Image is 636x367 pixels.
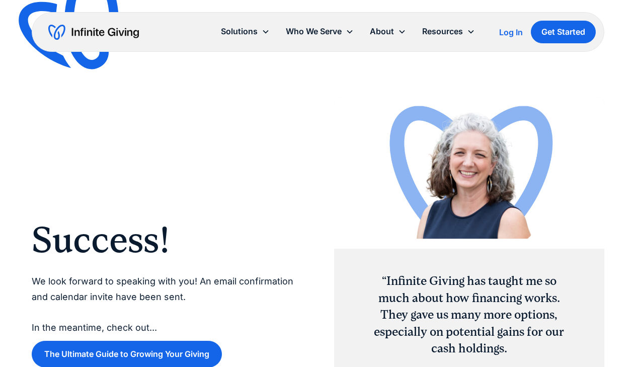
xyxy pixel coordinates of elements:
[286,25,342,38] div: Who We Serve
[422,25,463,38] div: Resources
[213,21,278,42] div: Solutions
[499,26,523,38] a: Log In
[531,21,596,43] a: Get Started
[48,24,139,40] a: home
[32,218,302,262] h2: Success!
[370,25,394,38] div: About
[414,21,483,42] div: Resources
[362,21,414,42] div: About
[499,28,523,36] div: Log In
[221,25,258,38] div: Solutions
[32,274,302,335] p: We look forward to speaking with you! An email confirmation and calendar invite have been sent. I...
[278,21,362,42] div: Who We Serve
